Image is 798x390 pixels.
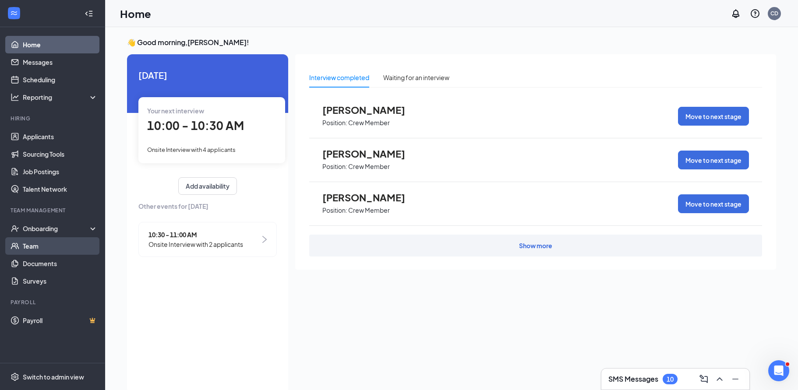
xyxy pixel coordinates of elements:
[11,93,19,102] svg: Analysis
[23,272,98,290] a: Surveys
[138,201,277,211] span: Other events for [DATE]
[322,104,419,116] span: [PERSON_NAME]
[23,128,98,145] a: Applicants
[750,8,760,19] svg: QuestionInfo
[138,68,277,82] span: [DATE]
[728,372,742,386] button: Minimize
[770,10,778,17] div: CD
[147,118,244,133] span: 10:00 - 10:30 AM
[85,9,93,18] svg: Collapse
[23,53,98,71] a: Messages
[120,6,151,21] h1: Home
[322,206,347,214] p: Position:
[697,372,711,386] button: ComposeMessage
[178,177,237,195] button: Add availability
[322,119,347,127] p: Position:
[23,93,98,102] div: Reporting
[11,372,19,381] svg: Settings
[127,38,776,47] h3: 👋 Good morning, [PERSON_NAME] !
[731,8,741,19] svg: Notifications
[147,107,204,115] span: Your next interview
[519,241,552,250] div: Show more
[23,255,98,272] a: Documents
[714,374,725,384] svg: ChevronUp
[23,36,98,53] a: Home
[23,71,98,88] a: Scheduling
[678,107,749,126] button: Move to next stage
[348,119,390,127] p: Crew Member
[11,224,19,233] svg: UserCheck
[23,312,98,329] a: PayrollCrown
[713,372,727,386] button: ChevronUp
[11,115,96,122] div: Hiring
[322,162,347,171] p: Position:
[23,180,98,198] a: Talent Network
[10,9,18,18] svg: WorkstreamLogo
[348,206,390,214] p: Crew Member
[667,376,674,383] div: 10
[322,148,419,159] span: [PERSON_NAME]
[678,151,749,169] button: Move to next stage
[147,146,236,153] span: Onsite Interview with 4 applicants
[11,207,96,214] div: Team Management
[23,372,84,381] div: Switch to admin view
[699,374,709,384] svg: ComposeMessage
[322,192,419,203] span: [PERSON_NAME]
[148,230,243,239] span: 10:30 - 11:00 AM
[309,73,369,82] div: Interview completed
[730,374,741,384] svg: Minimize
[23,145,98,163] a: Sourcing Tools
[23,163,98,180] a: Job Postings
[383,73,449,82] div: Waiting for an interview
[11,299,96,306] div: Payroll
[678,194,749,213] button: Move to next stage
[148,239,243,249] span: Onsite Interview with 2 applicants
[768,360,789,381] iframe: Intercom live chat
[23,224,90,233] div: Onboarding
[23,237,98,255] a: Team
[608,374,658,384] h3: SMS Messages
[348,162,390,171] p: Crew Member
